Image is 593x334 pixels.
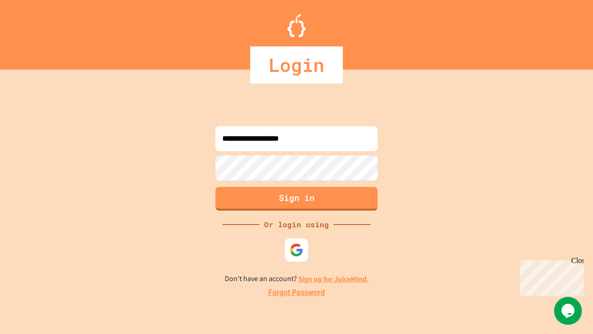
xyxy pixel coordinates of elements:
[516,257,584,296] iframe: chat widget
[298,274,369,284] a: Sign up for JuiceMind.
[268,287,325,298] a: Forgot Password
[250,46,343,83] div: Login
[259,219,334,230] div: Or login using
[215,187,378,211] button: Sign in
[290,243,303,257] img: google-icon.svg
[554,297,584,325] iframe: chat widget
[4,4,64,59] div: Chat with us now!Close
[225,273,369,285] p: Don't have an account?
[287,14,306,37] img: Logo.svg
